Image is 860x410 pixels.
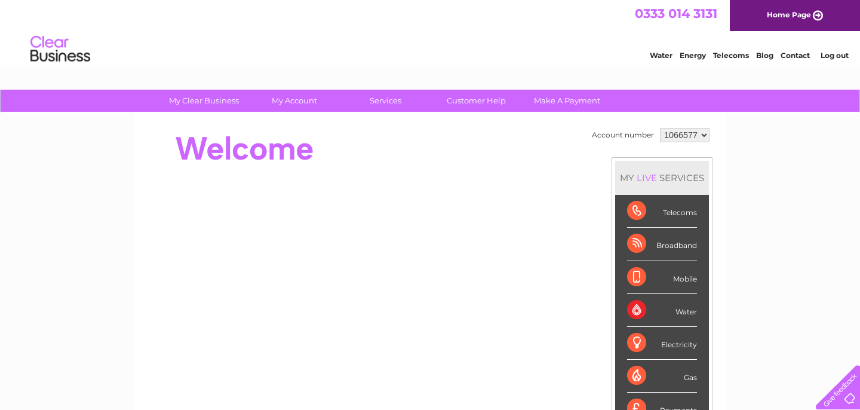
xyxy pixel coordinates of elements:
[427,90,526,112] a: Customer Help
[627,228,697,261] div: Broadband
[680,51,706,60] a: Energy
[627,294,697,327] div: Water
[635,6,717,21] a: 0333 014 3131
[30,31,91,68] img: logo.png
[650,51,672,60] a: Water
[756,51,773,60] a: Blog
[627,195,697,228] div: Telecoms
[634,172,659,183] div: LIVE
[627,360,697,393] div: Gas
[627,261,697,294] div: Mobile
[336,90,435,112] a: Services
[627,327,697,360] div: Electricity
[589,125,657,145] td: Account number
[615,161,709,195] div: MY SERVICES
[155,90,253,112] a: My Clear Business
[245,90,344,112] a: My Account
[713,51,749,60] a: Telecoms
[821,51,849,60] a: Log out
[781,51,810,60] a: Contact
[518,90,616,112] a: Make A Payment
[149,7,713,58] div: Clear Business is a trading name of Verastar Limited (registered in [GEOGRAPHIC_DATA] No. 3667643...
